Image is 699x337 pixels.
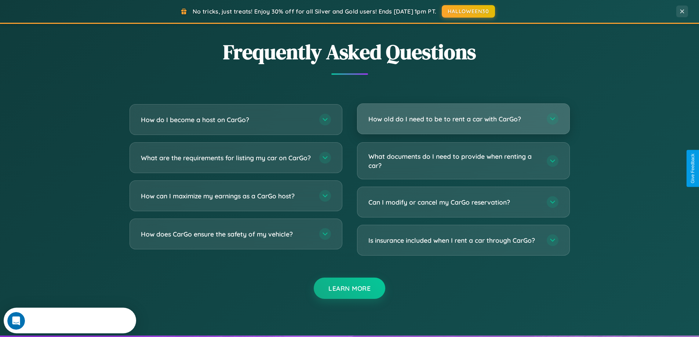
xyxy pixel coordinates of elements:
[141,230,312,239] h3: How does CarGo ensure the safety of my vehicle?
[368,198,539,207] h3: Can I modify or cancel my CarGo reservation?
[193,8,436,15] span: No tricks, just treats! Enjoy 30% off for all Silver and Gold users! Ends [DATE] 1pm PT.
[7,312,25,330] iframe: Intercom live chat
[368,152,539,170] h3: What documents do I need to provide when renting a car?
[368,114,539,124] h3: How old do I need to be to rent a car with CarGo?
[442,5,495,18] button: HALLOWEEN30
[141,115,312,124] h3: How do I become a host on CarGo?
[368,236,539,245] h3: Is insurance included when I rent a car through CarGo?
[141,153,312,162] h3: What are the requirements for listing my car on CarGo?
[141,191,312,201] h3: How can I maximize my earnings as a CarGo host?
[130,38,570,66] h2: Frequently Asked Questions
[4,308,136,333] iframe: Intercom live chat discovery launcher
[690,154,695,183] div: Give Feedback
[314,278,385,299] button: Learn More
